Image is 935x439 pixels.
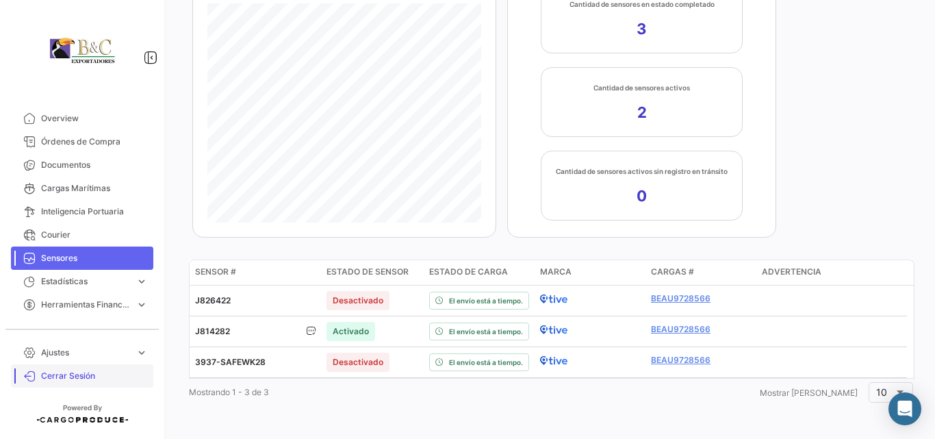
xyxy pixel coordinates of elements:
span: 3937-SAFEWK28 [195,357,266,367]
span: Cargas Marítimas [41,182,148,195]
app-kpi-label-title: Cantidad de sensores activos sin registro en tránsito [556,166,728,177]
span: Sensor # [195,266,236,278]
app-kpi-label-value: 3 [637,19,647,38]
span: Desactivado [333,356,383,368]
span: Marca [540,266,572,278]
span: 10 [876,386,887,398]
span: Ajustes [41,347,130,359]
img: e1ad1d4b-6ffb-4099-8fce-32d920545d81.jpeg [48,16,116,85]
app-kpi-label-title: Cantidad de sensores activos [593,82,690,93]
span: Mostrando 1 - 3 de 3 [189,387,269,397]
datatable-header-cell: Sensor # [190,260,300,285]
span: expand_more [136,347,148,359]
a: Overview [11,107,153,130]
span: Estado de carga [429,266,508,278]
a: Courier [11,223,153,247]
span: Activado [333,325,369,338]
span: Herramientas Financieras [41,299,130,311]
span: Estado de sensor [326,266,409,278]
datatable-header-cell: Estado de sensor [321,260,424,285]
span: Órdenes de Compra [41,136,148,148]
datatable-header-cell: Advertencia [756,260,907,285]
span: Cerrar Sesión [41,370,148,382]
span: Mostrar [PERSON_NAME] [760,388,858,398]
app-kpi-label-value: 2 [637,103,647,122]
img: TIVE_Logotype.svg [540,325,567,334]
img: TIVE_Logotype.svg [540,356,567,365]
datatable-header-cell: Marca [535,260,645,285]
span: Desactivado [333,294,383,307]
a: BEAU9728566 [651,292,751,305]
span: expand_more [136,275,148,288]
span: expand_more [136,299,148,311]
span: J826422 [195,295,231,305]
span: Cargas # [651,266,694,278]
span: Courier [41,229,148,241]
a: Inteligencia Portuaria [11,200,153,223]
span: Overview [41,112,148,125]
span: J814282 [195,326,230,336]
span: El envío está a tiempo. [449,295,523,306]
a: Cargas Marítimas [11,177,153,200]
div: Abrir Intercom Messenger [888,392,921,425]
a: Órdenes de Compra [11,130,153,153]
span: El envío está a tiempo. [449,357,523,368]
span: Advertencia [762,266,821,278]
span: El envío está a tiempo. [449,326,523,337]
a: BEAU9728566 [651,354,751,366]
datatable-header-cell: Has Logs [300,260,321,285]
a: Sensores [11,247,153,270]
a: Documentos [11,153,153,177]
app-kpi-label-value: 0 [637,186,647,205]
datatable-header-cell: Estado de carga [424,260,535,285]
span: Documentos [41,159,148,171]
span: Inteligencia Portuaria [41,205,148,218]
datatable-header-cell: Cargas # [645,260,756,285]
span: Estadísticas [41,275,130,288]
span: Sensores [41,252,148,264]
img: TIVE_Logotype.svg [540,294,567,303]
a: BEAU9728566 [651,323,751,336]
